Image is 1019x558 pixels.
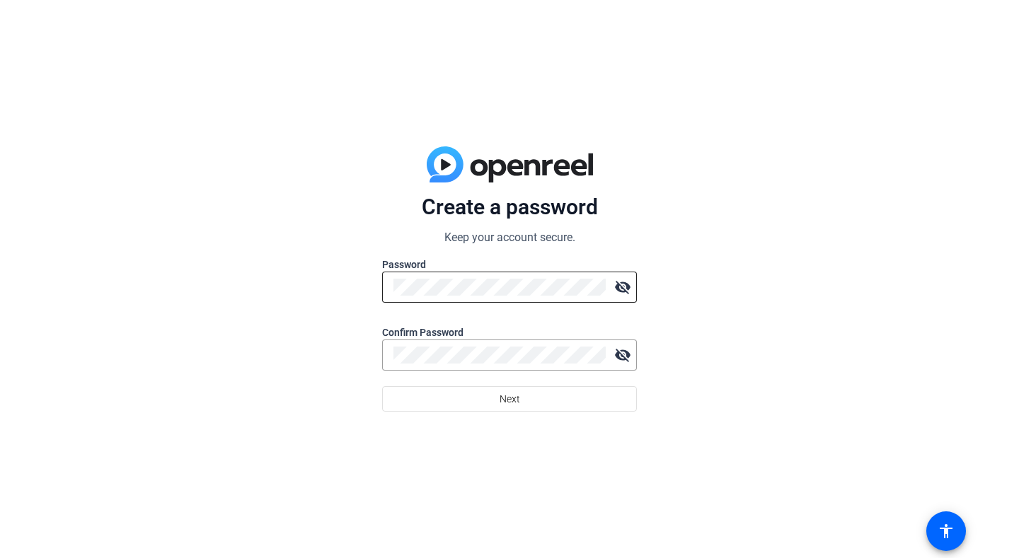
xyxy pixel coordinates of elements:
[382,325,637,339] label: Confirm Password
[382,386,637,412] button: Next
[427,146,593,183] img: blue-gradient.svg
[609,341,637,369] mat-icon: visibility_off
[382,194,637,221] p: Create a password
[938,523,955,540] mat-icon: accessibility
[500,385,520,412] span: Next
[382,257,637,272] label: Password
[609,273,637,301] mat-icon: visibility_off
[382,229,637,246] p: Keep your account secure.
